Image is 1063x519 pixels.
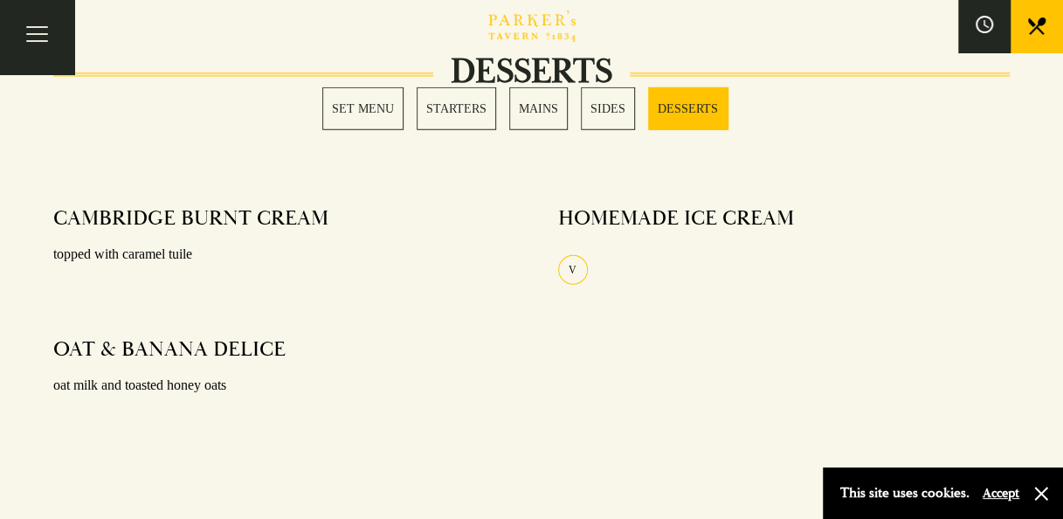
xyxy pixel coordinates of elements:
div: V [558,255,588,285]
a: 4 / 5 [581,87,635,130]
button: Accept [983,485,1019,502]
h4: OAT & BANANA DELICE [53,336,286,363]
h4: HOMEMADE ICE CREAM [558,205,794,232]
p: oat milk and toasted honey oats [53,373,506,398]
button: Close and accept [1032,485,1050,502]
p: topped with caramel tuile [53,242,506,267]
a: 3 / 5 [509,87,568,130]
p: This site uses cookies. [840,481,970,506]
h4: CAMBRIDGE BURNT CREAM [53,205,328,232]
a: 1 / 5 [322,87,404,130]
a: 2 / 5 [417,87,496,130]
a: 5 / 5 [648,87,728,130]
